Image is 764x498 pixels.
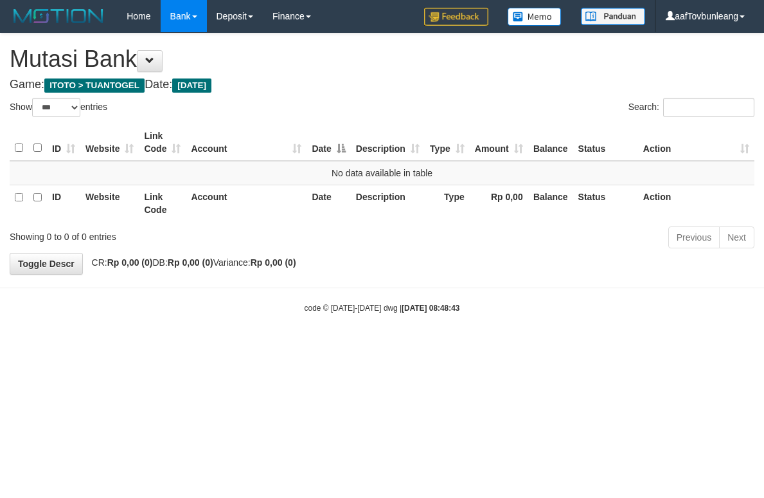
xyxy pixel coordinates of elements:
strong: Rp 0,00 (0) [168,257,213,268]
th: Balance [528,124,573,161]
div: Showing 0 to 0 of 0 entries [10,225,308,243]
th: Link Code: activate to sort column ascending [139,124,186,161]
th: ID [47,185,80,221]
th: Description: activate to sort column ascending [351,124,425,161]
th: Date [306,185,350,221]
th: Status [573,185,638,221]
th: Account [186,185,306,221]
strong: Rp 0,00 (0) [251,257,296,268]
img: Feedback.jpg [424,8,488,26]
th: Type [425,185,470,221]
label: Show entries [10,98,107,117]
th: Link Code [139,185,186,221]
th: Date: activate to sort column descending [306,124,350,161]
select: Showentries [32,98,80,117]
th: Balance [528,185,573,221]
span: CR: DB: Variance: [85,257,296,268]
th: Account: activate to sort column ascending [186,124,306,161]
input: Search: [663,98,754,117]
img: Button%20Memo.svg [508,8,562,26]
strong: Rp 0,00 (0) [107,257,153,268]
td: No data available in table [10,161,754,185]
label: Search: [628,98,754,117]
span: [DATE] [172,78,211,93]
small: code © [DATE]-[DATE] dwg | [305,304,460,313]
th: Website: activate to sort column ascending [80,124,139,161]
img: panduan.png [581,8,645,25]
th: Rp 0,00 [470,185,528,221]
a: Previous [668,226,720,248]
th: ID: activate to sort column ascending [47,124,80,161]
th: Type: activate to sort column ascending [425,124,470,161]
img: MOTION_logo.png [10,6,107,26]
th: Action [638,185,754,221]
th: Website [80,185,139,221]
h1: Mutasi Bank [10,46,754,72]
strong: [DATE] 08:48:43 [402,304,459,313]
a: Next [719,226,754,248]
th: Status [573,124,638,161]
a: Toggle Descr [10,253,83,275]
th: Amount: activate to sort column ascending [470,124,528,161]
th: Action: activate to sort column ascending [638,124,754,161]
th: Description [351,185,425,221]
span: ITOTO > TUANTOGEL [44,78,145,93]
h4: Game: Date: [10,78,754,91]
